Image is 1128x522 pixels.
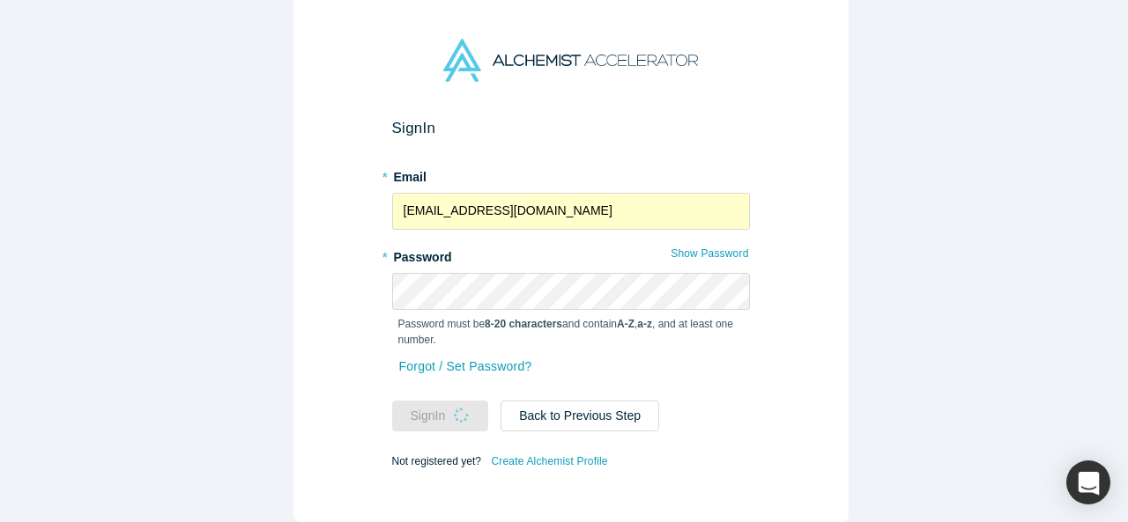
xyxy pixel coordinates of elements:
[398,316,744,348] p: Password must be and contain , , and at least one number.
[392,242,750,267] label: Password
[398,351,533,382] a: Forgot / Set Password?
[490,450,608,473] a: Create Alchemist Profile
[392,119,750,137] h2: Sign In
[392,454,481,467] span: Not registered yet?
[670,242,749,265] button: Show Password
[443,39,697,82] img: Alchemist Accelerator Logo
[392,401,489,431] button: SignIn
[501,401,659,431] button: Back to Previous Step
[485,318,562,330] strong: 8-20 characters
[637,318,652,330] strong: a-z
[392,162,750,187] label: Email
[617,318,634,330] strong: A-Z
